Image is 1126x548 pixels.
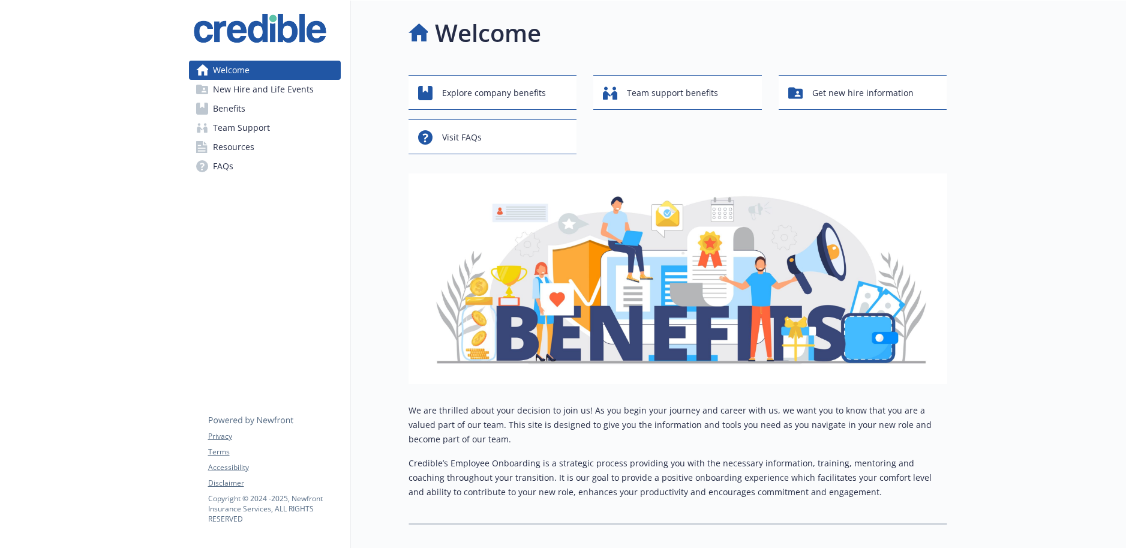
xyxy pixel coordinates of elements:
[189,80,341,99] a: New Hire and Life Events
[442,126,482,149] span: Visit FAQs
[189,118,341,137] a: Team Support
[409,403,947,447] p: We are thrilled about your decision to join us! As you begin your journey and career with us, we ...
[189,61,341,80] a: Welcome
[435,15,541,51] h1: Welcome
[189,99,341,118] a: Benefits
[409,119,577,154] button: Visit FAQs
[812,82,914,104] span: Get new hire information
[213,137,254,157] span: Resources
[442,82,546,104] span: Explore company benefits
[409,456,947,499] p: Credible’s Employee Onboarding is a strategic process providing you with the necessary informatio...
[213,80,314,99] span: New Hire and Life Events
[189,137,341,157] a: Resources
[213,61,250,80] span: Welcome
[208,478,340,489] a: Disclaimer
[208,493,340,524] p: Copyright © 2024 - 2025 , Newfront Insurance Services, ALL RIGHTS RESERVED
[213,157,233,176] span: FAQs
[409,173,947,384] img: overview page banner
[593,75,762,110] button: Team support benefits
[189,157,341,176] a: FAQs
[213,118,270,137] span: Team Support
[208,447,340,457] a: Terms
[409,75,577,110] button: Explore company benefits
[627,82,718,104] span: Team support benefits
[208,462,340,473] a: Accessibility
[779,75,947,110] button: Get new hire information
[208,431,340,442] a: Privacy
[213,99,245,118] span: Benefits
